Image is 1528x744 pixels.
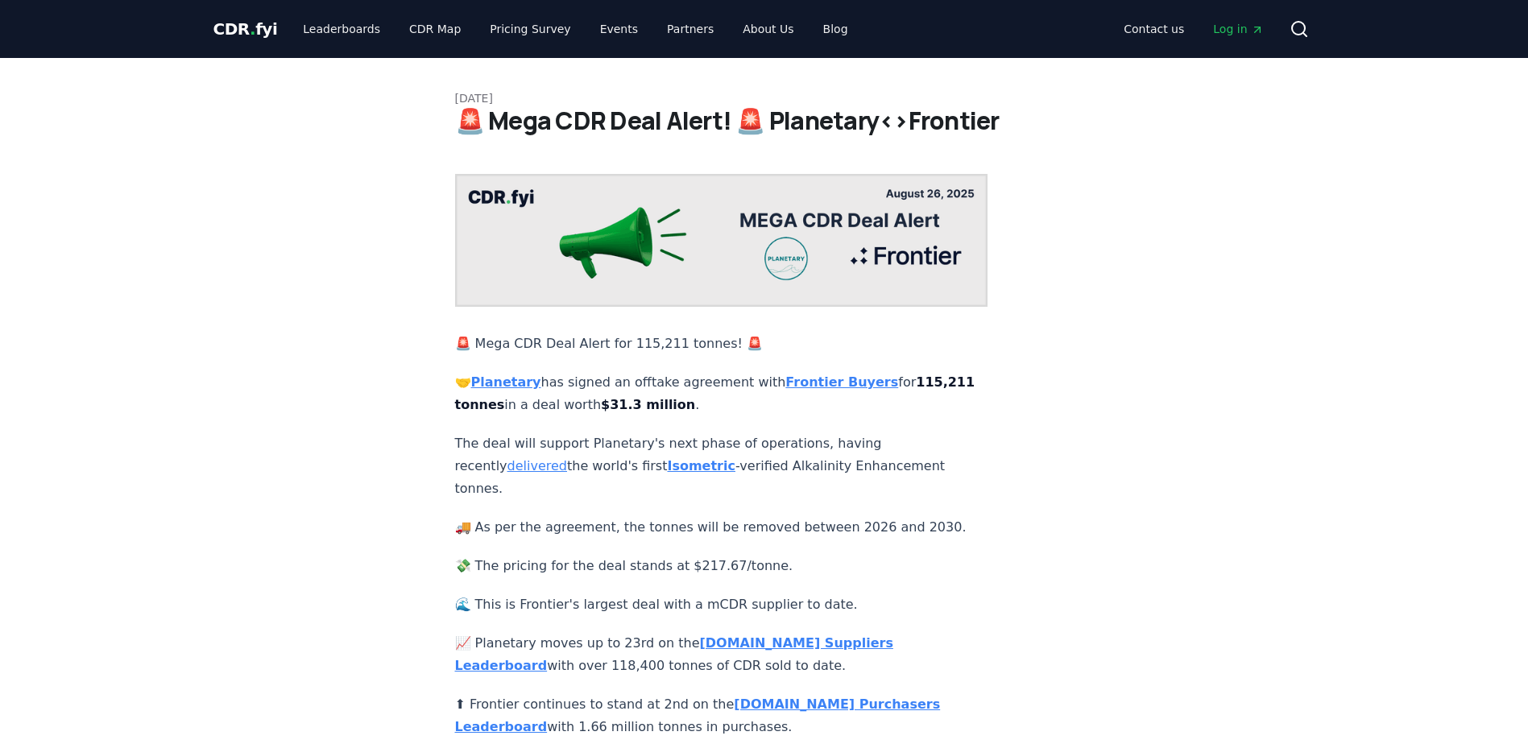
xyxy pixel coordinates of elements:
[213,18,278,40] a: CDR.fyi
[213,19,278,39] span: CDR fyi
[455,593,988,616] p: 🌊 This is Frontier's largest deal with a mCDR supplier to date.
[455,555,988,577] p: 💸 The pricing for the deal stands at $217.67/tonne.
[396,14,474,43] a: CDR Map
[290,14,860,43] nav: Main
[455,333,988,355] p: 🚨 Mega CDR Deal Alert for 115,211 tonnes! 🚨
[601,397,695,412] strong: $31.3 million
[477,14,583,43] a: Pricing Survey
[785,374,898,390] a: Frontier Buyers
[810,14,861,43] a: Blog
[1213,21,1263,37] span: Log in
[730,14,806,43] a: About Us
[455,371,988,416] p: 🤝 has signed an offtake agreement with for in a deal worth .
[290,14,393,43] a: Leaderboards
[455,106,1074,135] h1: 🚨 Mega CDR Deal Alert! 🚨 Planetary<>Frontier
[455,516,988,539] p: 🚚 As per the agreement, the tonnes will be removed between 2026 and 2030.
[455,432,988,500] p: The deal will support Planetary's next phase of operations, having recently the world's first -ve...
[250,19,255,39] span: .
[667,458,735,473] a: Isometric
[587,14,651,43] a: Events
[471,374,541,390] a: Planetary
[1111,14,1276,43] nav: Main
[455,632,988,677] p: 📈 Planetary moves up to 23rd on the with over 118,400 tonnes of CDR sold to date.
[455,693,988,738] p: ⬆ Frontier continues to stand at 2nd on the with 1.66 million tonnes in purchases.
[1111,14,1197,43] a: Contact us
[507,458,567,473] a: delivered
[455,174,988,307] img: blog post image
[654,14,727,43] a: Partners
[1200,14,1276,43] a: Log in
[455,90,1074,106] p: [DATE]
